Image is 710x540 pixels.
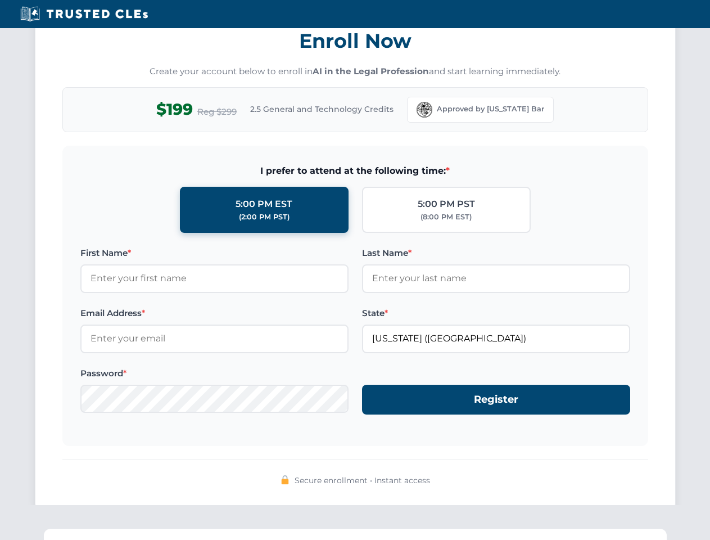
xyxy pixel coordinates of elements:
[313,66,429,76] strong: AI in the Legal Profession
[17,6,151,22] img: Trusted CLEs
[62,65,648,78] p: Create your account below to enroll in and start learning immediately.
[80,246,349,260] label: First Name
[437,103,544,115] span: Approved by [US_STATE] Bar
[239,211,290,223] div: (2:00 PM PST)
[250,103,394,115] span: 2.5 General and Technology Credits
[362,325,630,353] input: Florida (FL)
[236,197,292,211] div: 5:00 PM EST
[80,367,349,380] label: Password
[418,197,475,211] div: 5:00 PM PST
[362,307,630,320] label: State
[197,105,237,119] span: Reg $299
[281,475,290,484] img: 🔒
[362,385,630,415] button: Register
[362,264,630,292] input: Enter your last name
[156,97,193,122] span: $199
[62,23,648,58] h3: Enroll Now
[80,264,349,292] input: Enter your first name
[80,325,349,353] input: Enter your email
[295,474,430,487] span: Secure enrollment • Instant access
[362,246,630,260] label: Last Name
[80,307,349,320] label: Email Address
[417,102,432,118] img: Florida Bar
[80,164,630,178] span: I prefer to attend at the following time:
[420,211,472,223] div: (8:00 PM EST)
